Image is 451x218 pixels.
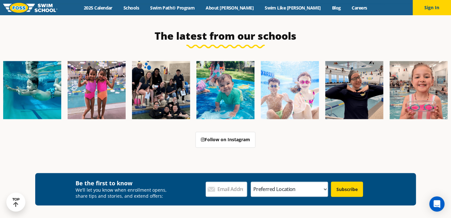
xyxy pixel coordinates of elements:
div: TOP [12,197,20,207]
a: Careers [346,5,373,11]
img: Fa25-Website-Images-1-600x600.png [3,61,61,119]
a: Swim Path® Program [145,5,200,11]
a: Blog [326,5,346,11]
input: Email Address [206,182,247,197]
a: 2025 Calendar [78,5,118,11]
img: Fa25-Website-Images-600x600.png [196,61,255,119]
img: Fa25-Website-Images-14-600x600.jpg [390,61,448,119]
h4: Be the first to know [76,180,171,187]
a: About [PERSON_NAME] [200,5,259,11]
img: Fa25-Website-Images-2-600x600.png [132,61,190,119]
a: Schools [118,5,145,11]
img: Fa25-Website-Images-9-600x600.jpg [325,61,383,119]
img: FOSS Swim School Logo [3,3,57,13]
div: Open Intercom Messenger [429,196,445,212]
a: Follow on Instagram [196,132,255,148]
input: Subscribe [331,182,363,197]
p: We’ll let you know when enrollment opens, share tips and stories, and extend offers: [76,187,171,199]
img: FCC_FOSS_GeneralShoot_May_FallCampaign_lowres-9556-600x600.jpg [261,61,319,119]
a: Swim Like [PERSON_NAME] [259,5,327,11]
img: Fa25-Website-Images-8-600x600.jpg [68,61,126,119]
